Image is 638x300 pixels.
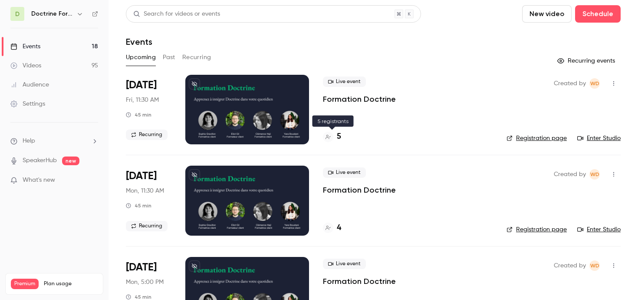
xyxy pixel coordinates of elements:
[323,131,341,143] a: 5
[590,169,599,180] span: WD
[589,260,600,271] span: Webinar Doctrine
[15,10,20,19] span: D
[11,279,39,289] span: Premium
[323,77,366,87] span: Live event
[10,100,45,108] div: Settings
[44,280,98,287] span: Plan usage
[126,50,156,64] button: Upcoming
[126,221,168,231] span: Recurring
[577,134,621,143] a: Enter Studio
[126,278,164,287] span: Mon, 5:00 PM
[577,225,621,234] a: Enter Studio
[554,78,586,89] span: Created by
[10,80,49,89] div: Audience
[133,10,220,19] div: Search for videos or events
[506,134,567,143] a: Registration page
[10,137,98,146] li: help-dropdown-opener
[23,156,57,165] a: SpeakerHub
[126,187,164,195] span: Mon, 11:30 AM
[126,75,171,144] div: Sep 12 Fri, 11:30 AM (Europe/Paris)
[126,37,152,47] h1: Events
[589,78,600,89] span: Webinar Doctrine
[88,177,98,184] iframe: Noticeable Trigger
[323,259,366,269] span: Live event
[31,10,73,18] h6: Doctrine Formation Avocats
[323,222,341,234] a: 4
[323,94,396,104] a: Formation Doctrine
[126,202,151,209] div: 45 min
[23,176,55,185] span: What's new
[10,61,41,70] div: Videos
[62,157,79,165] span: new
[554,169,586,180] span: Created by
[126,111,151,118] div: 45 min
[163,50,175,64] button: Past
[323,185,396,195] a: Formation Doctrine
[589,169,600,180] span: Webinar Doctrine
[522,5,572,23] button: New video
[126,260,157,274] span: [DATE]
[590,260,599,271] span: WD
[506,225,567,234] a: Registration page
[337,222,341,234] h4: 4
[23,137,35,146] span: Help
[126,130,168,140] span: Recurring
[323,167,366,178] span: Live event
[554,260,586,271] span: Created by
[323,276,396,287] a: Formation Doctrine
[590,78,599,89] span: WD
[575,5,621,23] button: Schedule
[337,131,341,143] h4: 5
[10,42,40,51] div: Events
[182,50,211,64] button: Recurring
[553,54,621,68] button: Recurring events
[126,78,157,92] span: [DATE]
[126,169,157,183] span: [DATE]
[126,96,159,104] span: Fri, 11:30 AM
[126,166,171,235] div: Sep 15 Mon, 11:30 AM (Europe/Paris)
